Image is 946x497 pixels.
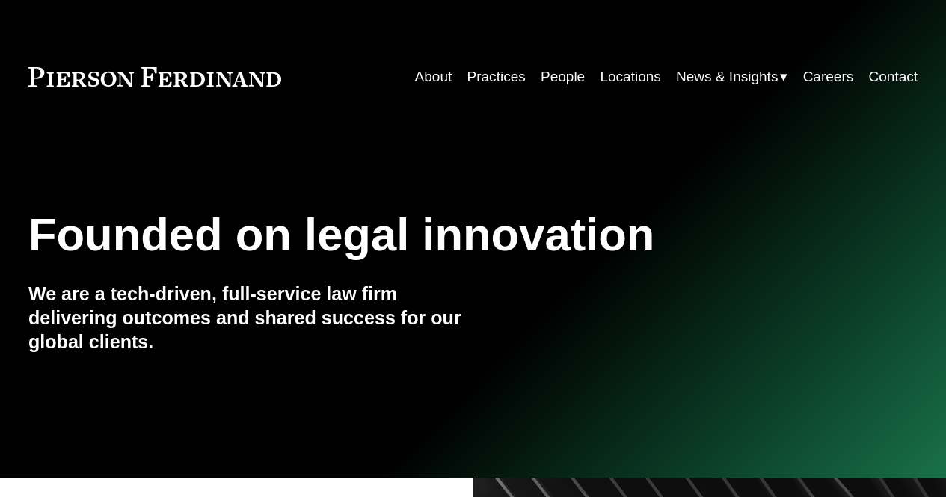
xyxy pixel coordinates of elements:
h1: Founded on legal innovation [28,209,770,261]
a: Careers [803,63,854,91]
a: People [541,63,585,91]
span: News & Insights [676,64,778,90]
a: Practices [467,63,526,91]
a: Contact [869,63,918,91]
a: About [415,63,452,91]
a: folder dropdown [676,63,787,91]
a: Locations [600,63,660,91]
h4: We are a tech-driven, full-service law firm delivering outcomes and shared success for our global... [28,283,473,354]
